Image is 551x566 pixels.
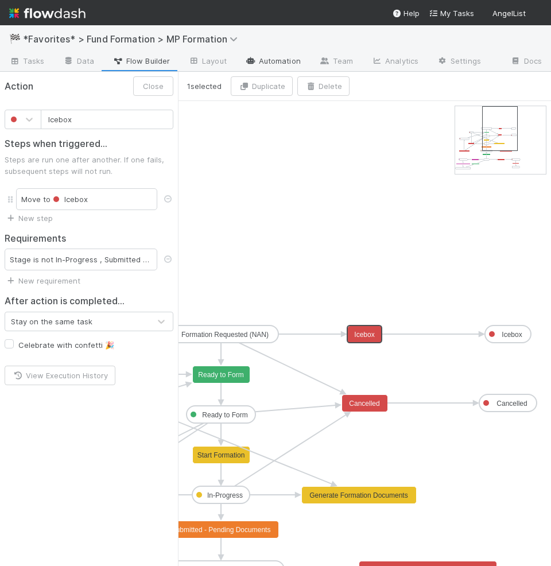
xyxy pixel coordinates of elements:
[5,154,173,177] p: Steps are run one after another. If one fails, subsequent steps will not run.
[9,3,86,23] img: logo-inverted-e16ddd16eac7371096b0.svg
[9,55,45,67] span: Tasks
[392,7,420,19] div: Help
[530,8,542,20] img: avatar_892eb56c-5b5a-46db-bf0b-2a9023d0e8f8.png
[496,400,527,408] text: Cancelled
[5,249,157,270] div: Stage is not In-Progress , Submitted - Pending Documents , Complete
[197,451,245,459] text: Start Formation
[5,233,173,244] h2: Requirements
[198,371,243,379] text: Ready to Form
[362,53,428,71] a: Analytics
[23,33,243,45] span: *Favorites* > Fund Formation > MP Formation
[133,76,173,96] button: Close
[172,526,271,534] text: Submitted - Pending Documents
[428,53,490,71] a: Settings
[54,53,103,71] a: Data
[429,7,474,19] a: My Tasks
[5,79,33,94] span: Action
[11,316,92,327] div: Stay on the same task
[5,366,115,385] button: View Execution History
[354,331,374,339] text: Icebox
[207,491,243,499] text: In-Progress
[236,53,310,71] a: Automation
[309,491,408,499] text: Generate Formation Documents
[51,195,88,204] span: Icebox
[9,34,21,44] span: 🏁
[181,331,269,339] text: Formation Requested (NAN)
[310,53,362,71] a: Team
[202,411,247,419] text: Ready to Form
[297,76,350,96] button: Delete
[5,276,80,285] a: New requirement
[349,400,379,408] text: Cancelled
[187,80,222,92] span: 1 selected
[103,53,179,71] a: Flow Builder
[112,55,170,67] span: Flow Builder
[16,188,157,210] div: Move to
[5,138,173,149] h2: Steps when triggered...
[231,76,293,96] button: Duplicate
[429,9,474,18] span: My Tasks
[5,214,53,223] a: New step
[5,296,125,307] h2: After action is completed...
[179,53,236,71] a: Layout
[492,9,526,18] span: AngelList
[501,53,551,71] a: Docs
[18,338,114,352] label: Celebrate with confetti 🎉
[502,331,522,339] text: Icebox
